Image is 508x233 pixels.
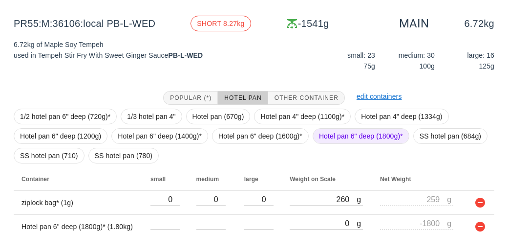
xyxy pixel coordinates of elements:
[163,91,218,105] button: Popular (*)
[361,109,442,124] span: Hotel pan 4" deep (1334g)
[463,167,494,191] th: Not sorted. Activate to sort ascending.
[357,217,363,230] div: g
[372,167,463,191] th: Net Weight: Not sorted. Activate to sort ascending.
[14,191,143,215] td: ziplock bag* (1g)
[143,167,188,191] th: small: Not sorted. Activate to sort ascending.
[380,176,411,183] span: Net Weight
[150,176,166,183] span: small
[319,129,403,143] span: Hotel pan 6" deep (1800g)*
[218,129,302,143] span: Hotel pan 6" deep (1600g)*
[20,129,101,143] span: Hotel pan 6" deep (1200g)
[437,48,496,73] div: large: 16 125g
[274,94,339,101] span: Other Container
[21,176,49,183] span: Container
[357,193,363,206] div: g
[192,109,244,124] span: Hotel pan (670g)
[447,217,453,230] div: g
[290,176,336,183] span: Weight on Scale
[447,193,453,206] div: g
[244,176,258,183] span: large
[197,16,244,31] span: SHORT 8.27kg
[169,94,212,101] span: Popular (*)
[377,48,437,73] div: medium: 30 100g
[260,109,344,124] span: Hotel pan 4" deep (1100g)*
[282,167,372,191] th: Weight on Scale: Not sorted. Activate to sort ascending.
[317,48,377,73] div: small: 23 75g
[20,148,78,163] span: SS hotel pan (710)
[218,91,268,105] button: Hotel Pan
[14,167,143,191] th: Container: Not sorted. Activate to sort ascending.
[95,148,153,163] span: SS hotel pan (780)
[189,167,236,191] th: medium: Not sorted. Activate to sort ascending.
[224,94,261,101] span: Hotel Pan
[6,8,502,39] div: PR55:M:36106:local PB-L-WED -1541g 6.72kg
[168,51,203,59] strong: PB-L-WED
[20,109,110,124] span: 1/2 hotel pan 6" deep (720g)*
[420,129,481,143] span: SS hotel pan (684g)
[118,129,202,143] span: Hotel pan 6" deep (1400g)*
[268,91,345,105] button: Other Container
[8,33,254,81] div: 6.72kg of Maple Soy Tempeh used in Tempeh Stir Fry With Sweet Ginger Sauce
[357,93,402,100] a: edit containers
[399,16,429,31] div: MAIN
[127,109,175,124] span: 1/3 hotel pan 4"
[196,176,219,183] span: medium
[236,167,282,191] th: large: Not sorted. Activate to sort ascending.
